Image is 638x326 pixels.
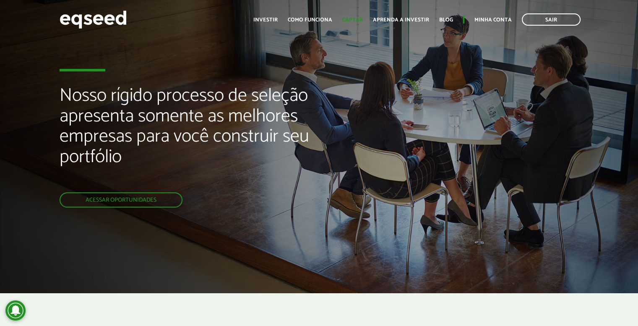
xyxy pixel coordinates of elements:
[60,8,127,31] img: EqSeed
[522,13,581,26] a: Sair
[60,86,366,192] h2: Nosso rígido processo de seleção apresenta somente as melhores empresas para você construir seu p...
[474,17,512,23] a: Minha conta
[373,17,429,23] a: Aprenda a investir
[60,192,182,208] a: Acessar oportunidades
[288,17,332,23] a: Como funciona
[439,17,453,23] a: Blog
[342,17,363,23] a: Captar
[253,17,278,23] a: Investir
